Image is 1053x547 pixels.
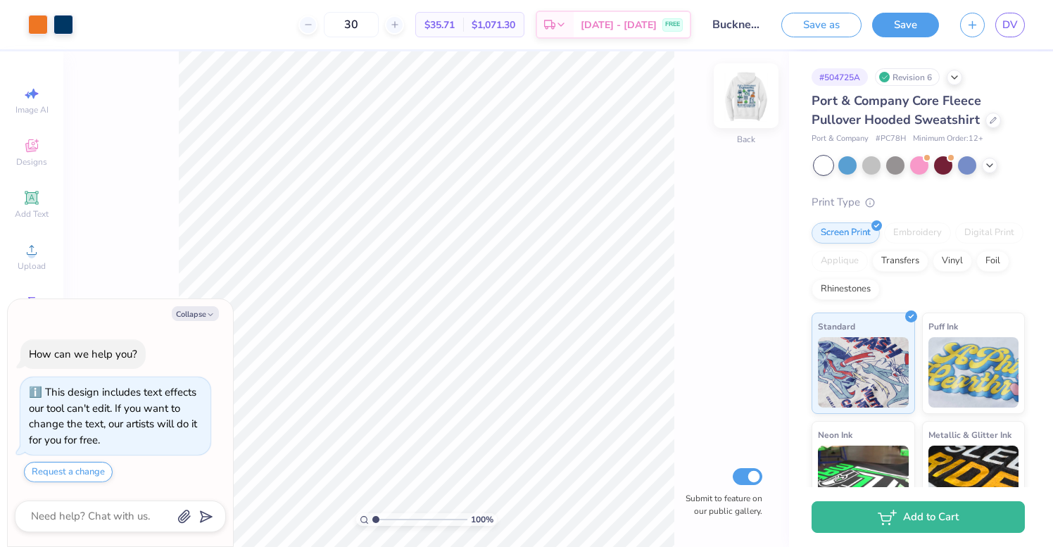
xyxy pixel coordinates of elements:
span: Metallic & Glitter Ink [928,427,1011,442]
button: Save as [781,13,862,37]
span: FREE [665,20,680,30]
span: Minimum Order: 12 + [913,133,983,145]
span: $1,071.30 [472,18,515,32]
span: Designs [16,156,47,168]
span: Standard [818,319,855,334]
div: Digital Print [955,222,1023,244]
span: Port & Company [812,133,869,145]
span: Add Text [15,208,49,220]
div: Revision 6 [875,68,940,86]
span: Port & Company Core Fleece Pullover Hooded Sweatshirt [812,92,981,128]
div: Print Type [812,194,1025,210]
label: Submit to feature on our public gallery. [678,492,762,517]
div: Screen Print [812,222,880,244]
div: Applique [812,251,868,272]
span: Image AI [15,104,49,115]
div: Vinyl [933,251,972,272]
span: Neon Ink [818,427,852,442]
div: Foil [976,251,1009,272]
input: – – [324,12,379,37]
img: Standard [818,337,909,408]
span: DV [1002,17,1018,33]
span: $35.71 [424,18,455,32]
img: Puff Ink [928,337,1019,408]
button: Save [872,13,939,37]
a: DV [995,13,1025,37]
div: Transfers [872,251,928,272]
img: Neon Ink [818,446,909,516]
div: Embroidery [884,222,951,244]
div: # 504725A [812,68,868,86]
input: Untitled Design [702,11,771,39]
button: Add to Cart [812,501,1025,533]
div: This design includes text effects our tool can't edit. If you want to change the text, our artist... [29,385,197,447]
img: Metallic & Glitter Ink [928,446,1019,516]
div: How can we help you? [29,347,137,361]
span: # PC78H [876,133,906,145]
button: Request a change [24,462,113,482]
span: Upload [18,260,46,272]
img: Back [718,68,774,124]
div: Back [737,133,755,146]
span: 100 % [471,513,493,526]
div: Rhinestones [812,279,880,300]
button: Collapse [172,306,219,321]
span: [DATE] - [DATE] [581,18,657,32]
span: Puff Ink [928,319,958,334]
